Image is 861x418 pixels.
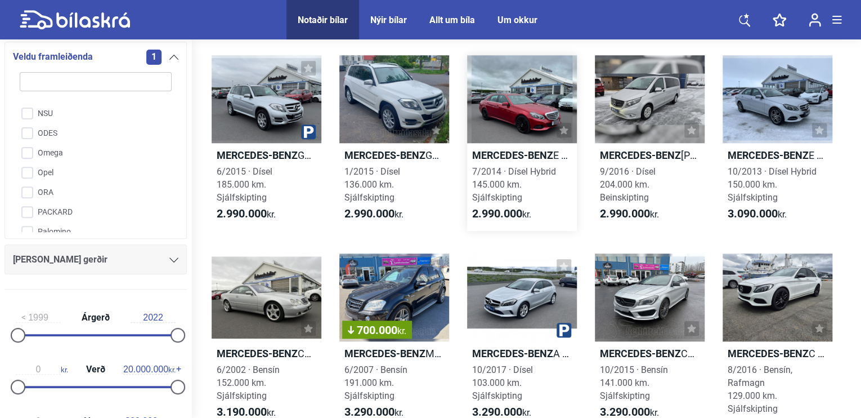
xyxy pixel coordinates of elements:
[600,348,681,359] b: Mercedes-Benz
[472,207,531,221] span: kr.
[13,49,93,65] span: Veldu framleiðenda
[728,348,809,359] b: Mercedes-Benz
[344,207,403,221] span: kr.
[472,348,553,359] b: Mercedes-Benz
[723,55,832,231] a: Mercedes-BenzE 300 BLUETEC HYBRID10/2013 · Dísel Hybrid150.000 km. Sjálfskipting3.090.000kr.
[472,149,553,161] b: Mercedes-Benz
[217,348,298,359] b: Mercedes-Benz
[146,50,162,65] span: 1
[212,347,321,360] h2: CL 500
[429,15,475,25] a: Allt um bíla
[339,149,449,162] h2: GLK 220 CDI 4MATIC
[595,347,705,360] h2: CLA 180 AMG
[13,252,107,268] span: [PERSON_NAME] gerðir
[370,15,407,25] a: Nýir bílar
[83,365,108,374] span: Verð
[298,15,348,25] a: Notaðir bílar
[16,364,68,375] span: kr.
[472,207,522,220] b: 2.990.000
[467,149,577,162] h2: E 300 BLUETEC HYBRID
[217,207,267,220] b: 2.990.000
[344,207,394,220] b: 2.990.000
[497,15,537,25] a: Um okkur
[344,166,400,203] span: 1/2015 · Dísel 136.000 km. Sjálfskipting
[728,364,792,414] span: 8/2016 · Bensín, Rafmagn 129.000 km. Sjálfskipting
[212,55,321,231] a: Mercedes-BenzGLK 220 CDI 4MATIC6/2015 · Dísel185.000 km. Sjálfskipting2.990.000kr.
[472,166,556,203] span: 7/2014 · Dísel Hybrid 145.000 km. Sjálfskipting
[123,364,176,375] span: kr.
[472,364,533,401] span: 10/2017 · Dísel 103.000 km. Sjálfskipting
[301,124,316,139] img: parking.png
[600,364,668,401] span: 10/2015 · Bensín 141.000 km. Sjálfskipting
[344,149,425,161] b: Mercedes-Benz
[728,149,809,161] b: Mercedes-Benz
[217,149,298,161] b: Mercedes-Benz
[600,207,650,220] b: 2.990.000
[217,364,280,401] span: 6/2002 · Bensín 152.000 km. Sjálfskipting
[217,166,272,203] span: 6/2015 · Dísel 185.000 km. Sjálfskipting
[723,347,832,360] h2: C 350 E AVANTGARDE
[723,149,832,162] h2: E 300 BLUETEC HYBRID
[600,166,656,203] span: 9/2016 · Dísel 204.000 km. Beinskipting
[344,348,425,359] b: Mercedes-Benz
[212,149,321,162] h2: GLK 220 CDI 4MATIC
[467,347,577,360] h2: A 220 D 4MATIC
[557,323,571,337] img: parking.png
[728,166,817,203] span: 10/2013 · Dísel Hybrid 150.000 km. Sjálfskipting
[809,13,821,27] img: user-login.svg
[600,149,681,161] b: Mercedes-Benz
[728,207,787,221] span: kr.
[339,347,449,360] h2: ML 63 AMG
[595,149,705,162] h2: [PERSON_NAME]
[728,207,778,220] b: 3.090.000
[467,55,577,231] a: Mercedes-BenzE 300 BLUETEC HYBRID7/2014 · Dísel Hybrid145.000 km. Sjálfskipting2.990.000kr.
[344,364,407,401] span: 6/2007 · Bensín 191.000 km. Sjálfskipting
[339,55,449,231] a: Mercedes-BenzGLK 220 CDI 4MATIC1/2015 · Dísel136.000 km. Sjálfskipting2.990.000kr.
[348,324,406,336] span: 700.000
[217,207,276,221] span: kr.
[397,326,406,336] span: kr.
[600,207,659,221] span: kr.
[595,55,705,231] a: Mercedes-Benz[PERSON_NAME]9/2016 · Dísel204.000 km. Beinskipting2.990.000kr.
[79,313,113,322] span: Árgerð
